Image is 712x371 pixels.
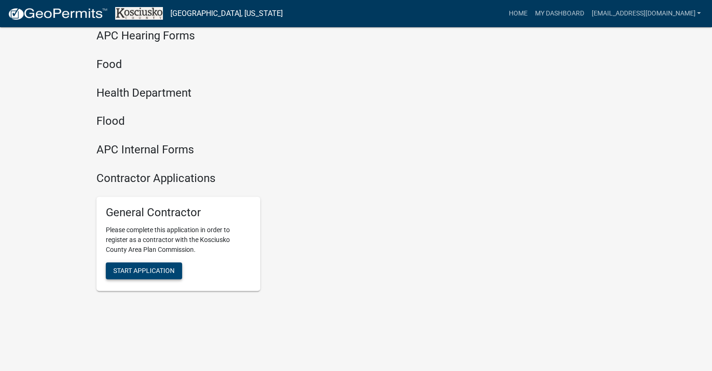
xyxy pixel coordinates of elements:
h4: Flood [96,114,438,128]
h4: APC Hearing Forms [96,29,438,43]
a: [GEOGRAPHIC_DATA], [US_STATE] [170,6,283,22]
wm-workflow-list-section: Contractor Applications [96,172,438,298]
a: My Dashboard [531,5,587,23]
h4: Health Department [96,86,438,100]
span: Start Application [113,266,175,274]
a: Home [505,5,531,23]
p: Please complete this application in order to register as a contractor with the Kosciusko County A... [106,225,251,255]
h5: General Contractor [106,206,251,220]
img: Kosciusko County, Indiana [115,7,163,20]
h4: APC Internal Forms [96,143,438,157]
h4: Food [96,58,438,71]
a: [EMAIL_ADDRESS][DOMAIN_NAME] [587,5,705,23]
button: Start Application [106,262,182,279]
h4: Contractor Applications [96,172,438,185]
